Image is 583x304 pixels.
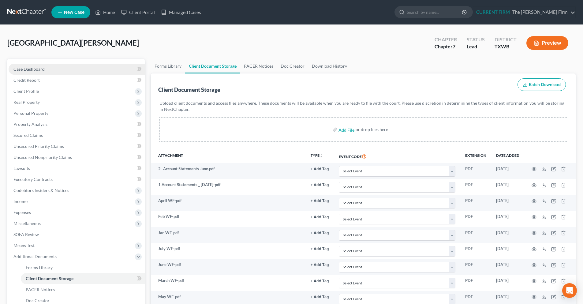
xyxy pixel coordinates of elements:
[460,243,491,259] td: PDF
[435,36,457,43] div: Chapter
[467,43,485,50] div: Lead
[9,75,145,86] a: Credit Report
[311,246,329,252] a: + Add Tag
[13,66,45,72] span: Case Dashboard
[158,86,220,93] div: Client Document Storage
[356,126,388,133] div: or drop files here
[495,43,517,50] div: TXWB
[13,243,35,248] span: Means Test
[491,163,524,179] td: [DATE]
[9,141,145,152] a: Unsecured Priority Claims
[64,10,84,15] span: New Case
[460,275,491,291] td: PDF
[277,59,308,73] a: Doc Creator
[151,149,306,163] th: Attachment
[26,287,55,292] span: PACER Notices
[13,111,48,116] span: Personal Property
[311,278,329,283] a: + Add Tag
[151,259,306,275] td: June WF-pdf
[311,262,329,268] a: + Add Tag
[21,284,145,295] a: PACER Notices
[460,195,491,211] td: PDF
[13,88,39,94] span: Client Profile
[491,149,524,163] th: Date added
[9,174,145,185] a: Executory Contracts
[118,7,158,18] a: Client Portal
[311,231,329,235] button: + Add Tag
[526,36,568,50] button: Preview
[21,262,145,273] a: Forms Library
[13,144,64,149] span: Unsecured Priority Claims
[320,154,323,158] i: unfold_more
[158,7,204,18] a: Managed Cases
[460,179,491,195] td: PDF
[13,99,40,105] span: Real Property
[151,195,306,211] td: April WF-pdf
[435,43,457,50] div: Chapter
[13,232,39,237] span: SOFA Review
[491,259,524,275] td: [DATE]
[9,64,145,75] a: Case Dashboard
[13,254,57,259] span: Additional Documents
[311,279,329,283] button: + Add Tag
[151,227,306,243] td: Jan WF-pdf
[13,199,28,204] span: Income
[311,230,329,236] a: + Add Tag
[311,294,329,300] a: + Add Tag
[491,275,524,291] td: [DATE]
[9,163,145,174] a: Lawsuits
[151,163,306,179] td: 2- Account Statements June.pdf
[467,36,485,43] div: Status
[460,227,491,243] td: PDF
[491,243,524,259] td: [DATE]
[491,195,524,211] td: [DATE]
[13,133,43,138] span: Secured Claims
[460,211,491,227] td: PDF
[460,259,491,275] td: PDF
[13,221,41,226] span: Miscellaneous
[491,179,524,195] td: [DATE]
[311,295,329,299] button: + Add Tag
[151,211,306,227] td: Feb WF-pdf
[495,36,517,43] div: District
[476,9,510,15] strong: CURRENT FIRM
[9,130,145,141] a: Secured Claims
[334,149,460,163] th: Event Code
[311,198,329,204] a: + Add Tag
[151,243,306,259] td: July WF-pdf
[9,229,145,240] a: SOFA Review
[453,43,455,49] span: 7
[311,263,329,267] button: + Add Tag
[185,59,240,73] a: Client Document Storage
[460,149,491,163] th: Extension
[311,167,329,171] button: + Add Tag
[311,183,329,187] button: + Add Tag
[26,298,50,303] span: Doc Creator
[240,59,277,73] a: PACER Notices
[308,59,351,73] a: Download History
[311,199,329,203] button: + Add Tag
[26,265,53,270] span: Forms Library
[473,7,575,18] a: CURRENT FIRMThe [PERSON_NAME] Firm
[311,166,329,172] a: + Add Tag
[13,177,53,182] span: Executory Contracts
[13,210,31,215] span: Expenses
[13,77,40,83] span: Credit Report
[9,152,145,163] a: Unsecured Nonpriority Claims
[491,211,524,227] td: [DATE]
[7,38,139,47] span: [GEOGRAPHIC_DATA][PERSON_NAME]
[562,283,577,298] div: Open Intercom Messenger
[311,182,329,188] a: + Add Tag
[159,100,567,112] p: Upload client documents and access files anywhere. These documents will be available when you are...
[311,154,323,158] button: TYPEunfold_more
[21,273,145,284] a: Client Document Storage
[311,215,329,219] button: + Add Tag
[529,82,561,87] span: Batch Download
[151,179,306,195] td: 1 Account Statements _ [DATE]-pdf
[491,227,524,243] td: [DATE]
[13,155,72,160] span: Unsecured Nonpriority Claims
[26,276,73,281] span: Client Document Storage
[13,166,30,171] span: Lawsuits
[13,122,47,127] span: Property Analysis
[518,78,566,91] button: Batch Download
